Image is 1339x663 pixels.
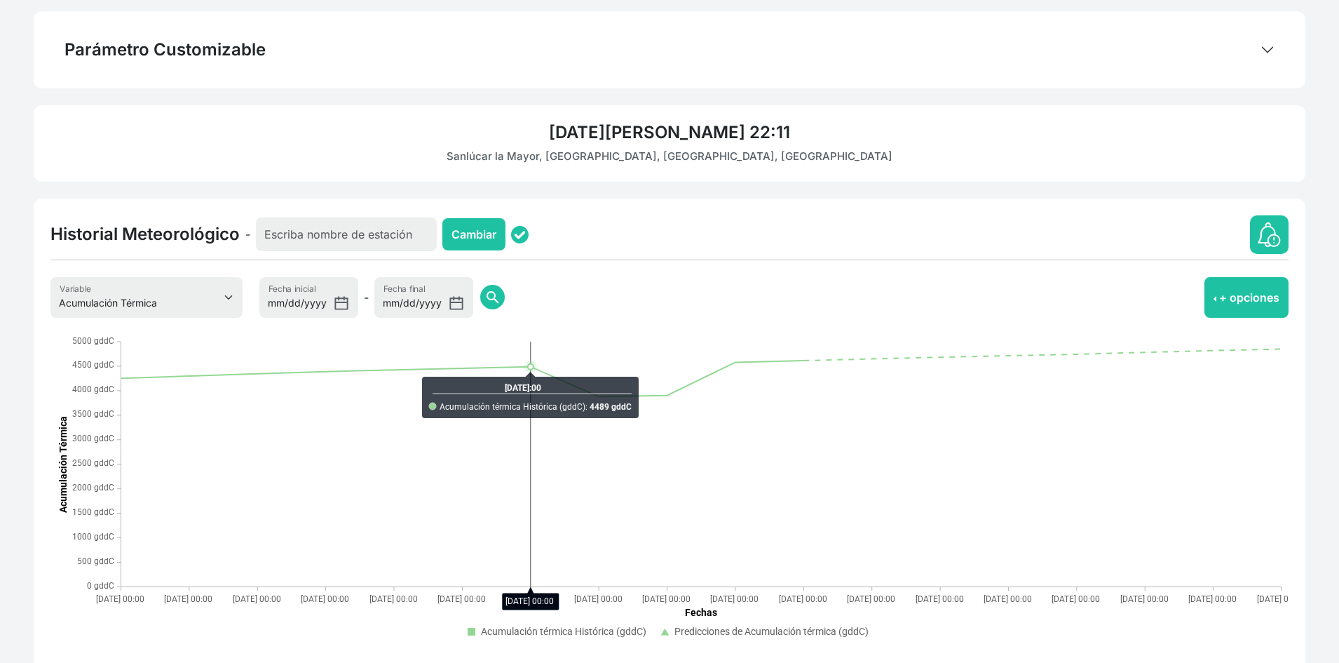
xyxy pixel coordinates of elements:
button: + opciones [1204,277,1289,318]
text: 1000 gddC [72,532,114,542]
text: [DATE] 00:00 [505,594,554,603]
span: - [245,226,250,243]
text: [DATE] 00:00 [710,594,759,603]
text: Acumulación térmica Histórica (gddC) [481,625,646,636]
text: [DATE] 00:00 [437,594,486,603]
text: [DATE] 00:00 [642,594,691,603]
text: [DATE] 00:00 [1188,594,1237,603]
button: Cambiar [442,218,505,250]
text: [DATE] 00:00 [916,594,964,603]
text: 1500 gddC [72,507,114,517]
text: 4000 gddC [72,384,114,394]
text: [DATE] 00:00 [1257,594,1305,603]
text: 500 gddC [77,556,114,566]
span: search [484,289,501,306]
h4: Historial Meteorológico [50,224,240,245]
h4: [DATE][PERSON_NAME] 22:11 [50,122,1289,143]
text: [DATE] 00:00 [164,594,212,603]
g: Acumulación térmica Histórica (gddC) series is showing, press enter to hide the Acumulación térmi... [468,625,646,636]
text: [DATE] 00:00 [1052,594,1100,603]
text: 3000 gddC [72,434,114,443]
text: 3500 gddC [72,409,114,419]
text: [DATE] 00:00 [233,594,281,603]
text: 2500 gddC [72,458,114,468]
ejs-chart: . Syncfusion interactive chart. [50,335,1289,650]
text: [DATE] 00:00 [574,594,623,603]
text: Fechas [685,607,717,618]
text: 0 gddC [87,581,114,591]
text: [DATE] 00:00 [984,594,1032,603]
text: 4500 gddC [72,360,114,370]
input: Escriba nombre de estación [256,217,437,251]
text: Predicciones de Acumulación térmica (gddC) [674,625,869,636]
span: - [364,289,369,306]
text: [DATE] 00:00 [779,594,827,603]
g: Predicciones de Acumulación térmica (gddC),Line series with 8 data points [803,349,1282,361]
text: [DATE] 00:00 [1120,594,1169,603]
img: status [511,226,529,243]
text: Acumulación Térmica [57,415,69,512]
text: [DATE] 00:00 [369,594,418,603]
g: Predicciones de Acumulación térmica (gddC) series is showing, press enter to hide the Prediccione... [662,625,869,636]
text: 5000 gddC [72,336,114,346]
text: [DATE] 00:00 [301,594,349,603]
text: [DATE] 00:00 [96,594,144,603]
text: [DATE] 00:00 [847,594,895,603]
button: Parámetro Customizable [50,28,1289,72]
p: Sanlúcar la Mayor, [GEOGRAPHIC_DATA], [GEOGRAPHIC_DATA], [GEOGRAPHIC_DATA] [50,149,1289,165]
h4: Parámetro Customizable [64,39,266,60]
button: search [480,285,505,309]
g: Acumulación térmica Histórica (gddC),Line series with 11 data points [121,361,804,396]
text: 2000 gddC [72,483,114,493]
